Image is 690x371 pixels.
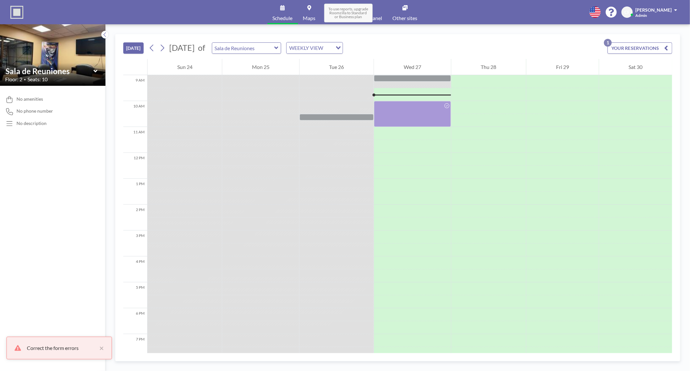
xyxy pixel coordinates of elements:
[123,334,147,360] div: 7 PM
[5,76,22,83] span: Floor: 2
[303,16,316,21] span: Maps
[123,282,147,308] div: 5 PM
[273,16,293,21] span: Schedule
[16,108,53,114] span: No phone number
[27,344,96,352] div: Correct the form errors
[123,75,147,101] div: 9 AM
[123,308,147,334] div: 6 PM
[393,16,418,21] span: Other sites
[325,44,332,52] input: Search for option
[27,76,48,83] span: Seats: 10
[169,43,195,52] span: [DATE]
[123,256,147,282] div: 4 PM
[324,4,373,22] span: To use reports, upgrade Roomzilla to Standard or Business plan
[16,96,43,102] span: No amenities
[624,9,630,15] span: CF
[24,77,26,82] span: •
[198,43,205,53] span: of
[123,230,147,256] div: 3 PM
[123,101,147,127] div: 10 AM
[96,344,104,352] button: close
[5,66,93,76] input: Sala de Reuniones
[374,59,451,75] div: Wed 27
[599,59,672,75] div: Sat 30
[300,59,374,75] div: Tue 26
[288,44,324,52] span: WEEKLY VIEW
[635,7,672,13] span: [PERSON_NAME]
[604,39,612,47] p: 1
[16,120,47,126] div: No description
[608,42,672,54] button: YOUR RESERVATIONS1
[212,43,274,53] input: Sala de Reuniones
[222,59,299,75] div: Mon 25
[526,59,598,75] div: Fri 29
[123,42,144,54] button: [DATE]
[123,153,147,179] div: 12 PM
[123,179,147,205] div: 1 PM
[287,42,343,53] div: Search for option
[123,205,147,230] div: 2 PM
[451,59,526,75] div: Thu 28
[10,6,23,19] img: organization-logo
[148,59,222,75] div: Sun 24
[635,13,647,18] span: Admin
[123,127,147,153] div: 11 AM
